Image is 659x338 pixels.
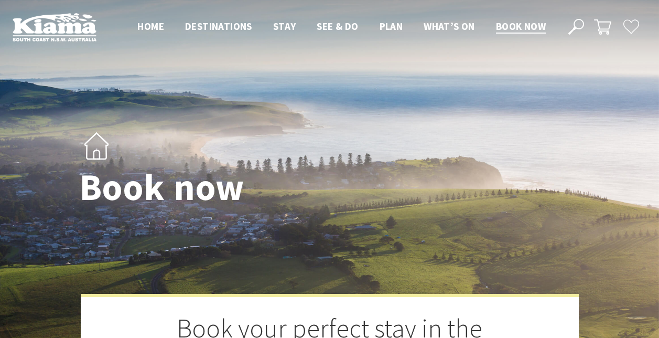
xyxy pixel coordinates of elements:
[424,20,475,33] span: What’s On
[80,167,376,208] h1: Book now
[380,20,403,33] span: Plan
[13,13,96,41] img: Kiama Logo
[496,20,546,33] span: Book now
[127,18,556,36] nav: Main Menu
[185,20,252,33] span: Destinations
[273,20,296,33] span: Stay
[317,20,358,33] span: See & Do
[137,20,164,33] span: Home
